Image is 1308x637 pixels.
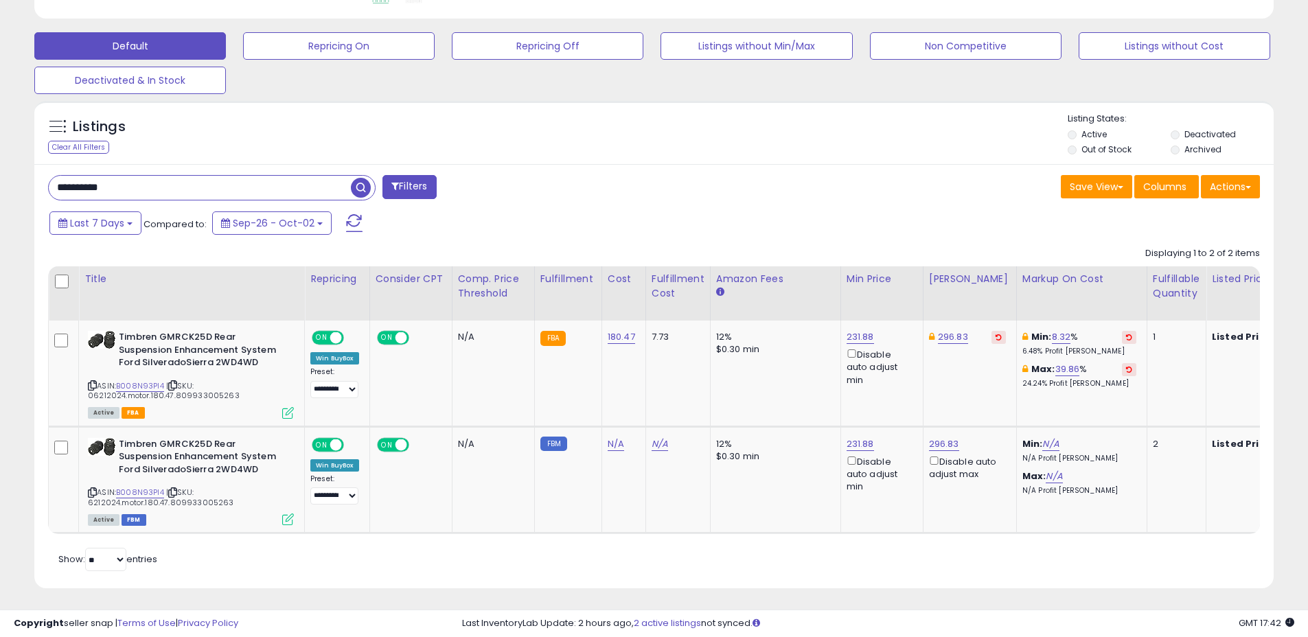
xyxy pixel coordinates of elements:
[378,332,395,344] span: ON
[376,272,446,286] div: Consider CPT
[1201,175,1260,198] button: Actions
[847,347,913,386] div: Disable auto adjust min
[1022,470,1046,483] b: Max:
[233,216,314,230] span: Sep-26 - Oct-02
[1031,330,1052,343] b: Min:
[310,459,359,472] div: Win BuyBox
[117,616,176,629] a: Terms of Use
[88,380,240,401] span: | SKU: 06212024.motor.180.47.809933005263
[1145,247,1260,260] div: Displaying 1 to 2 of 2 items
[1022,347,1136,356] p: 6.48% Profit [PERSON_NAME]
[122,407,145,419] span: FBA
[540,272,596,286] div: Fulfillment
[938,330,968,344] a: 296.83
[1081,143,1132,155] label: Out of Stock
[88,331,115,349] img: 31QL5oEoBIL._SL40_.jpg
[608,437,624,451] a: N/A
[119,331,286,373] b: Timbren GMRCK25D Rear Suspension Enhancement System Ford SilveradoSierra 2WD4WD
[310,474,359,505] div: Preset:
[1143,180,1186,194] span: Columns
[406,332,428,344] span: OFF
[342,332,364,344] span: OFF
[406,439,428,450] span: OFF
[88,331,294,417] div: ASIN:
[1042,437,1059,451] a: N/A
[88,438,294,524] div: ASIN:
[847,437,874,451] a: 231.88
[1016,266,1147,321] th: The percentage added to the cost of goods (COGS) that forms the calculator for Min & Max prices.
[608,272,640,286] div: Cost
[716,272,835,286] div: Amazon Fees
[929,454,1006,480] div: Disable auto adjust max
[458,331,524,343] div: N/A
[88,407,119,419] span: All listings currently available for purchase on Amazon
[1081,128,1107,140] label: Active
[49,211,141,235] button: Last 7 Days
[1022,331,1136,356] div: %
[540,331,566,346] small: FBA
[458,272,529,301] div: Comp. Price Threshold
[1022,379,1136,389] p: 24.24% Profit [PERSON_NAME]
[1184,143,1221,155] label: Archived
[1022,437,1043,450] b: Min:
[88,487,234,507] span: | SKU: 6212024.motor.180.47.809933005263
[1153,438,1195,450] div: 2
[34,67,226,94] button: Deactivated & In Stock
[14,616,64,629] strong: Copyright
[652,331,700,343] div: 7.73
[378,439,395,450] span: ON
[212,211,332,235] button: Sep-26 - Oct-02
[847,272,917,286] div: Min Price
[310,352,359,364] div: Win BuyBox
[73,117,126,137] h5: Listings
[716,343,830,356] div: $0.30 min
[58,553,157,566] span: Show: entries
[634,616,701,629] a: 2 active listings
[88,438,115,456] img: 31QL5oEoBIL._SL40_.jpg
[847,454,913,494] div: Disable auto adjust min
[847,330,874,344] a: 231.88
[144,218,207,231] span: Compared to:
[243,32,435,60] button: Repricing On
[929,272,1011,286] div: [PERSON_NAME]
[1184,128,1236,140] label: Deactivated
[1134,175,1199,198] button: Columns
[34,32,226,60] button: Default
[652,437,668,451] a: N/A
[1046,470,1062,483] a: N/A
[122,514,146,526] span: FBM
[1022,454,1136,463] p: N/A Profit [PERSON_NAME]
[1068,113,1274,126] p: Listing States:
[929,437,959,451] a: 296.83
[540,437,567,451] small: FBM
[88,514,119,526] span: All listings currently available for purchase on Amazon
[870,32,1062,60] button: Non Competitive
[313,332,330,344] span: ON
[178,616,238,629] a: Privacy Policy
[716,438,830,450] div: 12%
[84,272,299,286] div: Title
[1055,362,1080,376] a: 39.86
[462,617,1294,630] div: Last InventoryLab Update: 2 hours ago, not synced.
[116,487,164,498] a: B008N93PI4
[1052,330,1071,344] a: 8.32
[116,380,164,392] a: B008N93PI4
[14,617,238,630] div: seller snap | |
[1239,616,1294,629] span: 2025-10-10 17:42 GMT
[1022,272,1141,286] div: Markup on Cost
[458,438,524,450] div: N/A
[310,272,364,286] div: Repricing
[1031,362,1055,375] b: Max:
[48,141,109,154] div: Clear All Filters
[652,272,704,301] div: Fulfillment Cost
[1153,331,1195,343] div: 1
[716,331,830,343] div: 12%
[313,439,330,450] span: ON
[1079,32,1270,60] button: Listings without Cost
[382,175,436,199] button: Filters
[119,438,286,480] b: Timbren GMRCK25D Rear Suspension Enhancement System Ford SilveradoSierra 2WD4WD
[1022,363,1136,389] div: %
[342,439,364,450] span: OFF
[1061,175,1132,198] button: Save View
[70,216,124,230] span: Last 7 Days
